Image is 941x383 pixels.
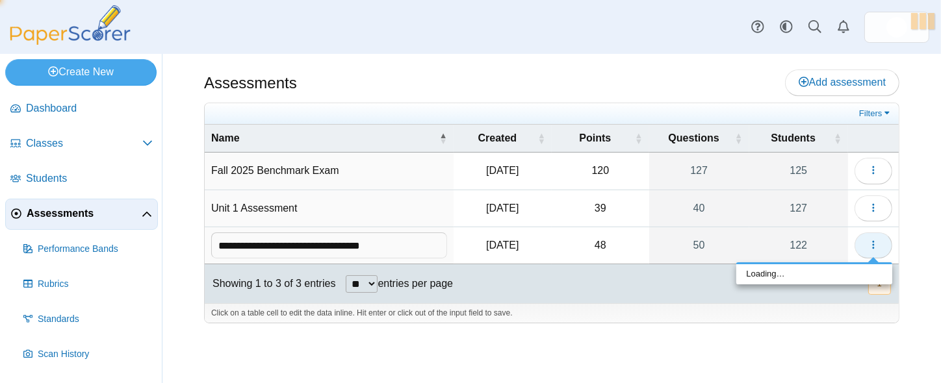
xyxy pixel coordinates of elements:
span: Name [211,131,437,145]
a: Filters [856,107,896,120]
a: 40 [649,190,749,227]
span: Standards [38,313,153,326]
a: Dashboard [5,93,158,125]
a: Students [5,164,158,195]
td: Fall 2025 Benchmark Exam [205,153,454,190]
span: Assessments [27,206,142,221]
a: 127 [649,153,749,189]
td: Unit 1 Assessment [205,190,454,227]
label: entries per page [378,278,453,289]
span: Students [26,171,153,186]
a: Add assessment [785,69,899,95]
span: Questions : Activate to sort [735,132,743,145]
div: Showing 1 to 3 of 3 entries [205,264,335,303]
a: Performance Bands [18,234,158,265]
a: Scan History [18,339,158,370]
a: ps.08Dk8HiHb5BR1L0X [864,12,929,43]
time: Aug 21, 2025 at 9:13 AM [486,203,519,214]
span: Add assessment [799,77,886,88]
a: 127 [749,190,848,227]
td: 39 [552,190,649,227]
span: Created [460,131,535,145]
a: Rubrics [18,269,158,300]
div: Click on a table cell to edit the data inline. Hit enter or click out of the input field to save. [205,303,899,323]
span: Dashboard [26,101,153,116]
a: Create New [5,59,157,85]
span: Points [558,131,632,145]
td: 48 [552,227,649,264]
a: PaperScorer [5,36,135,47]
span: Casey Shaffer [886,17,907,38]
span: Points : Activate to sort [635,132,643,145]
span: Created : Activate to sort [537,132,545,145]
span: Name : Activate to invert sorting [439,132,447,145]
h1: Assessments [204,72,297,94]
time: Jul 21, 2025 at 3:18 PM [486,165,519,176]
span: Questions [656,131,732,145]
img: PaperScorer [5,5,135,45]
a: Classes [5,129,158,160]
span: Scan History [38,348,153,361]
div: Loading… [736,264,892,284]
a: Assessments [5,199,158,230]
span: Rubrics [38,278,153,291]
a: 122 [749,227,848,264]
img: ps.08Dk8HiHb5BR1L0X [886,17,907,38]
span: Performance Bands [38,243,153,256]
a: 125 [749,153,848,189]
a: 50 [649,227,749,264]
time: Sep 22, 2025 at 10:25 AM [486,240,519,251]
td: 120 [552,153,649,190]
a: Alerts [829,13,858,42]
span: Students [756,131,831,145]
span: Students : Activate to sort [834,132,842,145]
a: Standards [18,304,158,335]
span: Classes [26,136,142,151]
